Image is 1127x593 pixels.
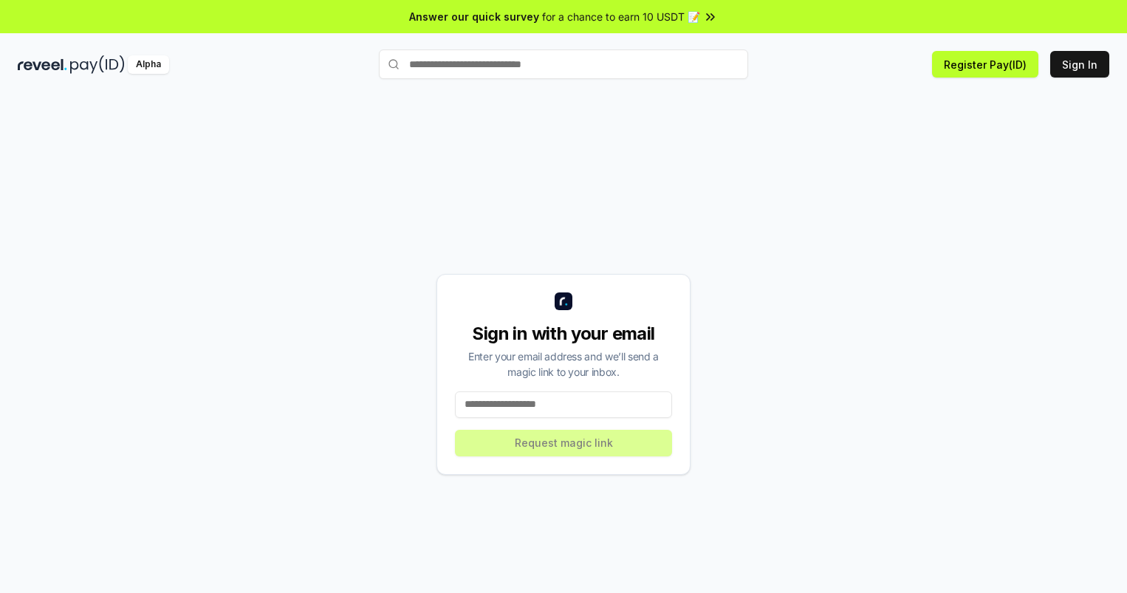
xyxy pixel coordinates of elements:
button: Register Pay(ID) [932,51,1038,78]
span: Answer our quick survey [409,9,539,24]
button: Sign In [1050,51,1109,78]
img: logo_small [555,292,572,310]
span: for a chance to earn 10 USDT 📝 [542,9,700,24]
img: reveel_dark [18,55,67,74]
img: pay_id [70,55,125,74]
div: Sign in with your email [455,322,672,346]
div: Alpha [128,55,169,74]
div: Enter your email address and we’ll send a magic link to your inbox. [455,349,672,380]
